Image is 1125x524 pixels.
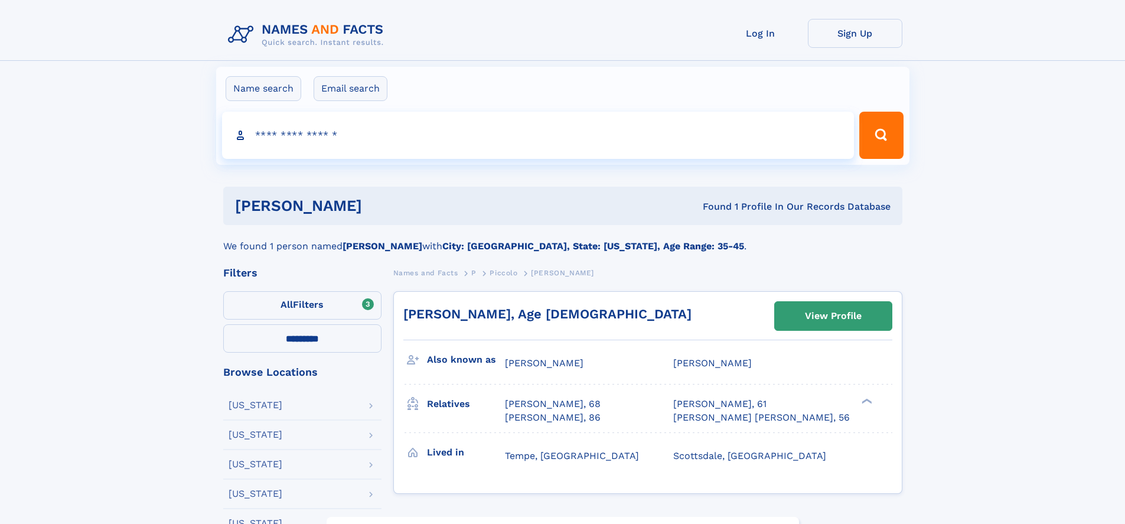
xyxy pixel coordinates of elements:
h1: [PERSON_NAME] [235,198,533,213]
div: View Profile [805,302,862,330]
a: [PERSON_NAME], Age [DEMOGRAPHIC_DATA] [403,307,692,321]
span: Scottsdale, [GEOGRAPHIC_DATA] [673,450,826,461]
a: Piccolo [490,265,517,280]
a: Sign Up [808,19,902,48]
input: search input [222,112,855,159]
a: [PERSON_NAME], 68 [505,398,601,411]
div: [US_STATE] [229,401,282,410]
a: View Profile [775,302,892,330]
label: Email search [314,76,387,101]
button: Search Button [859,112,903,159]
a: [PERSON_NAME] [PERSON_NAME], 56 [673,411,850,424]
h3: Lived in [427,442,505,463]
a: Names and Facts [393,265,458,280]
span: [PERSON_NAME] [673,357,752,369]
a: [PERSON_NAME], 86 [505,411,601,424]
b: [PERSON_NAME] [343,240,422,252]
div: Filters [223,268,381,278]
span: P [471,269,477,277]
span: [PERSON_NAME] [505,357,583,369]
div: Browse Locations [223,367,381,377]
b: City: [GEOGRAPHIC_DATA], State: [US_STATE], Age Range: 35-45 [442,240,744,252]
div: We found 1 person named with . [223,225,902,253]
a: P [471,265,477,280]
div: [US_STATE] [229,489,282,499]
label: Filters [223,291,381,320]
div: ❯ [859,398,873,405]
a: [PERSON_NAME], 61 [673,398,767,411]
div: [US_STATE] [229,460,282,469]
h3: Also known as [427,350,505,370]
h3: Relatives [427,394,505,414]
img: Logo Names and Facts [223,19,393,51]
div: Found 1 Profile In Our Records Database [532,200,891,213]
label: Name search [226,76,301,101]
div: [US_STATE] [229,430,282,440]
span: Piccolo [490,269,517,277]
span: All [281,299,293,310]
span: [PERSON_NAME] [531,269,594,277]
span: Tempe, [GEOGRAPHIC_DATA] [505,450,639,461]
a: Log In [713,19,808,48]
